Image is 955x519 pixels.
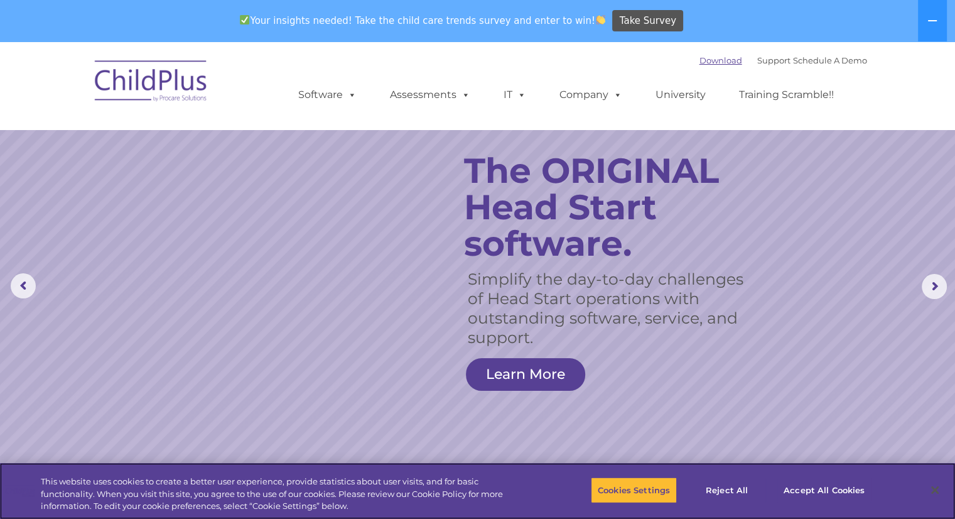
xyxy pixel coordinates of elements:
[757,55,790,65] a: Support
[89,52,214,114] img: ChildPlus by Procare Solutions
[793,55,867,65] a: Schedule A Demo
[547,82,635,107] a: Company
[620,10,676,32] span: Take Survey
[464,153,762,262] rs-layer: The ORIGINAL Head Start software.
[235,8,611,33] span: Your insights needed! Take the child care trends survey and enter to win!
[777,477,871,503] button: Accept All Cookies
[643,82,718,107] a: University
[688,477,766,503] button: Reject All
[596,15,605,25] img: 👏
[591,477,677,503] button: Cookies Settings
[240,15,249,25] img: ✅
[175,134,228,144] span: Phone number
[612,10,683,32] a: Take Survey
[699,55,867,65] font: |
[699,55,742,65] a: Download
[468,270,747,347] rs-layer: Simplify the day-to-day challenges of Head Start operations with outstanding software, service, a...
[175,83,213,92] span: Last name
[726,82,846,107] a: Training Scramble!!
[921,476,949,504] button: Close
[286,82,369,107] a: Software
[491,82,539,107] a: IT
[41,476,526,513] div: This website uses cookies to create a better user experience, provide statistics about user visit...
[377,82,483,107] a: Assessments
[466,358,585,391] a: Learn More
